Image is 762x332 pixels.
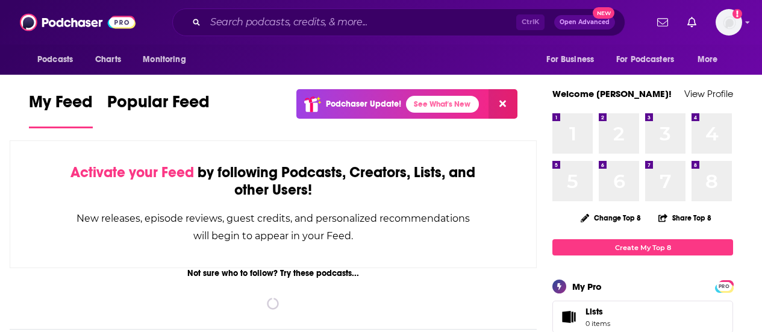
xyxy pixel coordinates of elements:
[95,51,121,68] span: Charts
[560,19,610,25] span: Open Advanced
[87,48,128,71] a: Charts
[572,281,602,292] div: My Pro
[29,48,89,71] button: open menu
[717,282,731,291] span: PRO
[716,9,742,36] img: User Profile
[538,48,609,71] button: open menu
[70,164,476,199] div: by following Podcasts, Creators, Lists, and other Users!
[716,9,742,36] button: Show profile menu
[554,15,615,30] button: Open AdvancedNew
[20,11,136,34] img: Podchaser - Follow, Share and Rate Podcasts
[326,99,401,109] p: Podchaser Update!
[107,92,210,128] a: Popular Feed
[143,51,186,68] span: Monitoring
[557,309,581,325] span: Lists
[573,210,648,225] button: Change Top 8
[682,12,701,33] a: Show notifications dropdown
[698,51,718,68] span: More
[516,14,545,30] span: Ctrl K
[10,268,537,278] div: Not sure who to follow? Try these podcasts...
[689,48,733,71] button: open menu
[652,12,673,33] a: Show notifications dropdown
[406,96,479,113] a: See What's New
[546,51,594,68] span: For Business
[586,306,603,317] span: Lists
[37,51,73,68] span: Podcasts
[608,48,692,71] button: open menu
[107,92,210,119] span: Popular Feed
[552,239,733,255] a: Create My Top 8
[205,13,516,32] input: Search podcasts, credits, & more...
[732,9,742,19] svg: Add a profile image
[552,88,672,99] a: Welcome [PERSON_NAME]!
[716,9,742,36] span: Logged in as eva.kerins
[29,92,93,128] a: My Feed
[586,319,610,328] span: 0 items
[717,281,731,290] a: PRO
[29,92,93,119] span: My Feed
[684,88,733,99] a: View Profile
[70,163,194,181] span: Activate your Feed
[70,210,476,245] div: New releases, episode reviews, guest credits, and personalized recommendations will begin to appe...
[134,48,201,71] button: open menu
[172,8,625,36] div: Search podcasts, credits, & more...
[586,306,610,317] span: Lists
[593,7,614,19] span: New
[616,51,674,68] span: For Podcasters
[658,206,712,230] button: Share Top 8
